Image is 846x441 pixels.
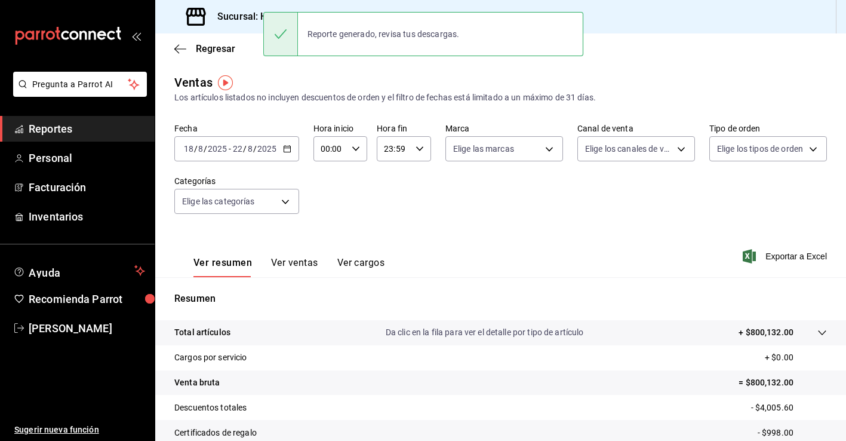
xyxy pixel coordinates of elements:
[8,87,147,99] a: Pregunta a Parrot AI
[131,31,141,41] button: open_drawer_menu
[453,143,514,155] span: Elige las marcas
[232,144,243,154] input: --
[29,264,130,278] span: Ayuda
[298,21,469,47] div: Reporte generado, revisa tus descargas.
[198,144,204,154] input: --
[204,144,207,154] span: /
[174,326,230,339] p: Total artículos
[174,351,247,364] p: Cargos por servicio
[207,144,227,154] input: ----
[585,143,673,155] span: Elige los canales de venta
[218,75,233,90] img: Tooltip marker
[208,10,325,24] h3: Sucursal: Hotaru (Arcos)
[765,351,827,364] p: + $0.00
[739,376,827,389] p: = $800,132.00
[194,144,198,154] span: /
[196,43,235,54] span: Regresar
[271,257,318,277] button: Ver ventas
[253,144,257,154] span: /
[32,78,128,91] span: Pregunta a Parrot AI
[174,177,299,185] label: Categorías
[182,195,255,207] span: Elige las categorías
[29,291,145,307] span: Recomienda Parrot
[247,144,253,154] input: --
[717,143,803,155] span: Elige los tipos de orden
[29,209,145,225] span: Inventarios
[174,427,257,439] p: Certificados de regalo
[377,124,431,133] label: Hora fin
[758,427,827,439] p: - $998.00
[193,257,384,277] div: navigation tabs
[29,179,145,195] span: Facturación
[577,124,695,133] label: Canal de venta
[257,144,277,154] input: ----
[174,73,213,91] div: Ventas
[337,257,385,277] button: Ver cargos
[174,124,299,133] label: Fecha
[174,91,827,104] div: Los artículos listados no incluyen descuentos de orden y el filtro de fechas está limitado a un m...
[739,326,793,339] p: + $800,132.00
[29,320,145,336] span: [PERSON_NAME]
[174,292,827,306] p: Resumen
[29,121,145,137] span: Reportes
[174,402,247,414] p: Descuentos totales
[751,402,827,414] p: - $4,005.60
[386,326,584,339] p: Da clic en la fila para ver el detalle por tipo de artículo
[313,124,368,133] label: Hora inicio
[243,144,247,154] span: /
[174,376,220,389] p: Venta bruta
[445,124,563,133] label: Marca
[709,124,827,133] label: Tipo de orden
[13,72,147,97] button: Pregunta a Parrot AI
[183,144,194,154] input: --
[14,424,145,436] span: Sugerir nueva función
[174,43,235,54] button: Regresar
[745,249,827,264] button: Exportar a Excel
[193,257,252,277] button: Ver resumen
[229,144,231,154] span: -
[29,150,145,166] span: Personal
